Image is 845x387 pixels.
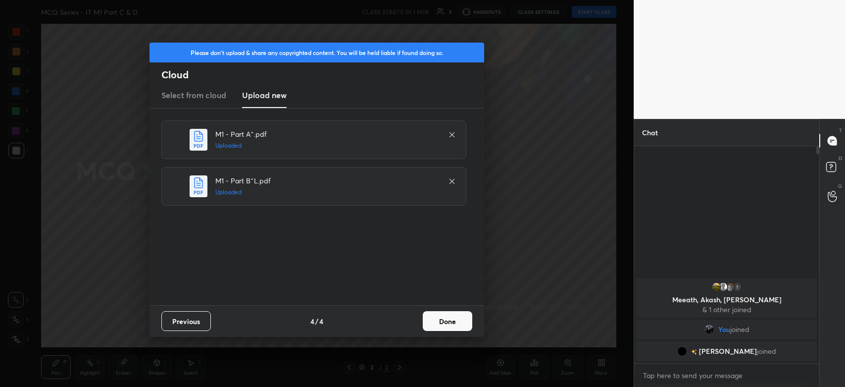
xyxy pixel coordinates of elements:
[732,282,742,292] div: 1
[215,175,438,186] h4: M1 - Part B^L.pdf
[319,316,323,327] h4: 4
[725,282,735,292] img: fb0284f353b6470fba481f642408ba31.jpg
[315,316,318,327] h4: /
[161,68,484,81] h2: Cloud
[839,127,842,134] p: T
[691,349,697,355] img: no-rating-badge.077c3623.svg
[757,347,776,355] span: joined
[699,347,757,355] span: [PERSON_NAME]
[634,119,666,146] p: Chat
[215,188,438,197] h5: Uploaded
[149,43,484,62] div: Please don't upload & share any copyrighted content. You will be held liable if found doing so.
[242,89,287,101] h3: Upload new
[310,316,314,327] h4: 4
[215,129,438,139] h4: M1 - Part A^.pdf
[161,311,211,331] button: Previous
[730,326,749,333] span: joined
[718,326,730,333] span: You
[718,282,728,292] img: default.png
[634,276,819,363] div: grid
[838,182,842,190] p: G
[643,296,811,304] p: Meeath, Akash, [PERSON_NAME]
[423,311,472,331] button: Done
[643,306,811,314] p: & 1 other joined
[711,282,721,292] img: b537c7b5524d4107a53ab31f909b35fa.jpg
[839,155,842,162] p: D
[704,325,714,334] img: 3ecc4a16164f415e9c6631d6952294ad.jpg
[215,141,438,150] h5: Uploaded
[677,346,687,356] img: 62926b773acf452eba01c796c3415993.jpg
